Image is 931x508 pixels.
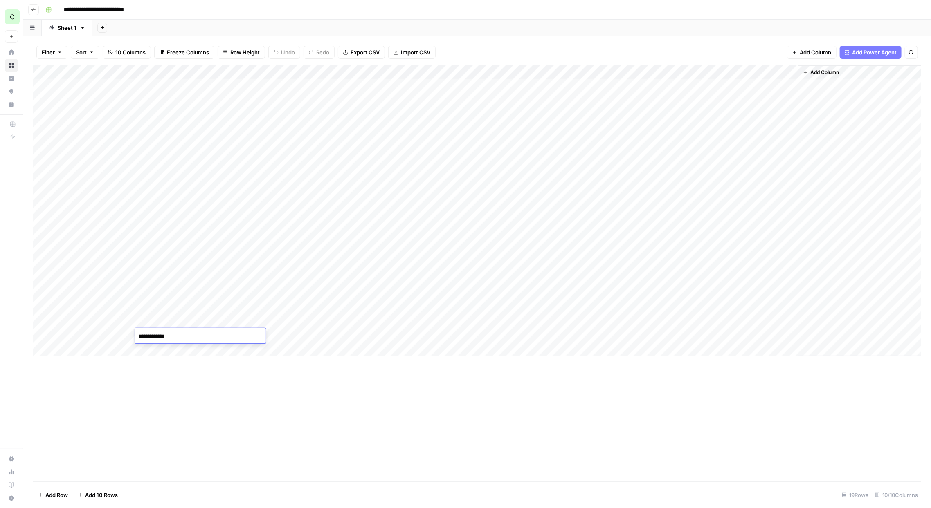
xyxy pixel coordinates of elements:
div: 10/10 Columns [872,488,921,501]
a: Home [5,46,18,59]
button: Add Row [33,488,73,501]
button: 10 Columns [103,46,151,59]
span: Import CSV [401,48,430,56]
button: Redo [304,46,335,59]
span: Add Row [45,491,68,499]
span: Add 10 Rows [85,491,118,499]
button: Sort [71,46,99,59]
a: Browse [5,59,18,72]
span: Add Column [810,69,839,76]
button: Add Power Agent [840,46,902,59]
a: Usage [5,465,18,479]
button: Row Height [218,46,265,59]
a: Learning Hub [5,479,18,492]
button: Workspace: Chris's Workspace [5,7,18,27]
button: Freeze Columns [154,46,214,59]
span: Undo [281,48,295,56]
span: C [10,12,15,22]
a: Your Data [5,98,18,111]
button: Import CSV [388,46,436,59]
button: Filter [36,46,67,59]
span: Filter [42,48,55,56]
span: Freeze Columns [167,48,209,56]
span: Row Height [230,48,260,56]
span: Add Column [800,48,831,56]
button: Undo [268,46,300,59]
span: Add Power Agent [852,48,897,56]
button: Add 10 Rows [73,488,123,501]
div: Sheet 1 [58,24,76,32]
span: 10 Columns [115,48,146,56]
div: 19 Rows [839,488,872,501]
a: Settings [5,452,18,465]
a: Opportunities [5,85,18,98]
a: Insights [5,72,18,85]
span: Export CSV [351,48,380,56]
button: Export CSV [338,46,385,59]
button: Add Column [800,67,842,78]
button: Add Column [787,46,837,59]
span: Redo [316,48,329,56]
span: Sort [76,48,87,56]
a: Sheet 1 [42,20,92,36]
button: Help + Support [5,492,18,505]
